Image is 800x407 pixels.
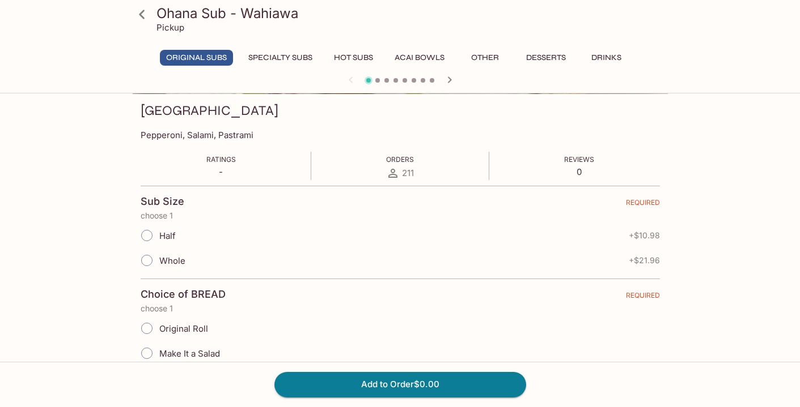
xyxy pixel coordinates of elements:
p: Pepperoni, Salami, Pastrami [141,130,660,140]
p: choose 1 [141,304,660,313]
h3: Ohana Sub - Wahiawa [156,5,663,22]
span: Ratings [206,155,236,164]
p: 0 [564,166,594,177]
p: choose 1 [141,211,660,220]
span: Reviews [564,155,594,164]
button: Specialty Subs [242,50,319,66]
button: Desserts [520,50,572,66]
h4: Choice of BREAD [141,288,226,301]
h4: Sub Size [141,195,184,208]
p: - [206,166,236,177]
h3: [GEOGRAPHIC_DATA] [141,102,278,119]
span: REQUIRED [626,291,660,304]
button: Drinks [581,50,632,66]
span: Make It a Salad [159,348,220,359]
span: + $10.98 [629,231,660,240]
span: 211 [402,168,414,178]
button: Original Subs [160,50,233,66]
button: Add to Order$0.00 [274,372,526,397]
p: Pickup [156,22,184,33]
span: Half [159,230,176,241]
button: Hot Subs [328,50,379,66]
span: Whole [159,255,185,266]
button: Acai Bowls [388,50,451,66]
span: Orders [386,155,414,164]
span: REQUIRED [626,198,660,211]
button: Other [460,50,511,66]
span: + $21.96 [629,256,660,265]
span: Original Roll [159,323,208,334]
